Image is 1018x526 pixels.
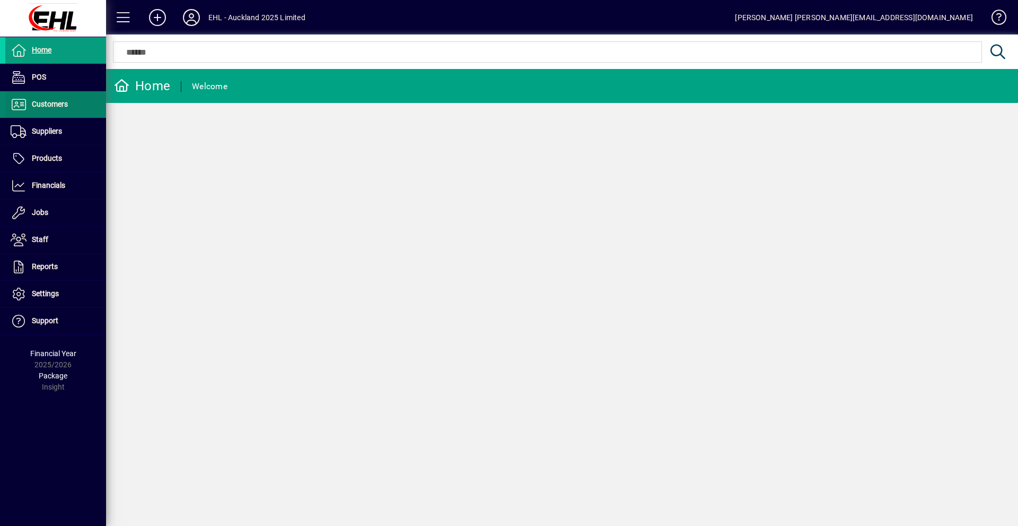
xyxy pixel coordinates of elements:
[5,281,106,307] a: Settings
[32,289,59,298] span: Settings
[5,308,106,334] a: Support
[208,9,305,26] div: EHL - Auckland 2025 Limited
[32,154,62,162] span: Products
[32,208,48,217] span: Jobs
[5,173,106,199] a: Financials
[32,46,51,54] span: Home
[32,100,68,108] span: Customers
[32,127,62,135] span: Suppliers
[5,227,106,253] a: Staff
[30,349,76,358] span: Financial Year
[174,8,208,27] button: Profile
[32,262,58,271] span: Reports
[32,181,65,189] span: Financials
[5,118,106,145] a: Suppliers
[735,9,973,26] div: [PERSON_NAME] [PERSON_NAME][EMAIL_ADDRESS][DOMAIN_NAME]
[32,235,48,244] span: Staff
[5,254,106,280] a: Reports
[32,73,46,81] span: POS
[5,91,106,118] a: Customers
[5,64,106,91] a: POS
[39,372,67,380] span: Package
[114,77,170,94] div: Home
[5,200,106,226] a: Jobs
[192,78,227,95] div: Welcome
[984,2,1005,37] a: Knowledge Base
[5,145,106,172] a: Products
[141,8,174,27] button: Add
[32,316,58,325] span: Support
